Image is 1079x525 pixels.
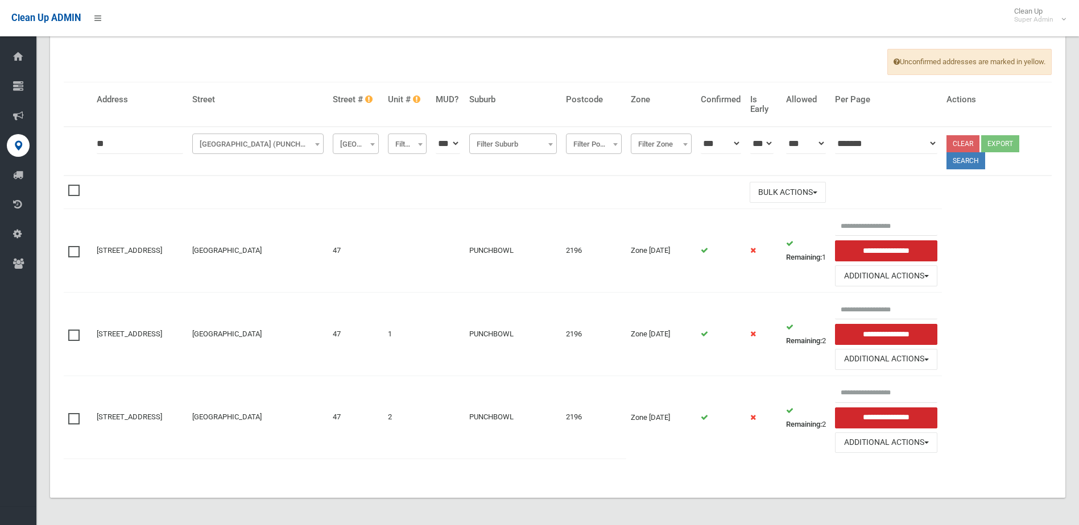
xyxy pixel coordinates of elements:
[750,95,777,114] h4: Is Early
[782,293,831,376] td: 2
[786,336,822,345] strong: Remaining:
[465,293,561,376] td: PUNCHBOWL
[887,49,1052,75] span: Unconfirmed addresses are marked in yellow.
[391,136,423,152] span: Filter Unit #
[188,209,328,293] td: [GEOGRAPHIC_DATA]
[561,209,626,293] td: 2196
[946,95,1047,105] h4: Actions
[388,134,426,154] span: Filter Unit #
[97,95,183,105] h4: Address
[631,134,692,154] span: Filter Zone
[786,420,822,428] strong: Remaining:
[786,95,826,105] h4: Allowed
[97,246,162,255] a: [STREET_ADDRESS]
[981,135,1019,152] button: Export
[561,293,626,376] td: 2196
[11,13,81,23] span: Clean Up ADMIN
[566,134,622,154] span: Filter Postcode
[97,413,162,421] a: [STREET_ADDRESS]
[383,376,431,459] td: 2
[786,253,822,261] strong: Remaining:
[336,136,377,152] span: Filter Street #
[97,330,162,338] a: [STREET_ADDRESS]
[469,95,556,105] h4: Suburb
[835,432,937,453] button: Additional Actions
[835,349,937,370] button: Additional Actions
[566,95,622,105] h4: Postcode
[626,376,696,459] td: Zone [DATE]
[188,293,328,376] td: [GEOGRAPHIC_DATA]
[469,134,556,154] span: Filter Suburb
[631,95,692,105] h4: Zone
[465,376,561,459] td: PUNCHBOWL
[328,293,384,376] td: 47
[946,135,979,152] a: Clear
[1008,7,1065,24] span: Clean Up
[436,95,461,105] h4: MUD?
[561,376,626,459] td: 2196
[388,95,426,105] h4: Unit #
[328,209,384,293] td: 47
[328,376,384,459] td: 47
[192,134,323,154] span: Kensington Street (PUNCHBOWL)
[1014,15,1053,24] small: Super Admin
[465,209,561,293] td: PUNCHBOWL
[569,136,619,152] span: Filter Postcode
[750,182,826,203] button: Bulk Actions
[192,95,323,105] h4: Street
[626,209,696,293] td: Zone [DATE]
[333,95,379,105] h4: Street #
[835,265,937,286] button: Additional Actions
[195,136,320,152] span: Kensington Street (PUNCHBOWL)
[946,152,985,169] button: Search
[782,209,831,293] td: 1
[472,136,553,152] span: Filter Suburb
[626,293,696,376] td: Zone [DATE]
[835,95,937,105] h4: Per Page
[701,95,741,105] h4: Confirmed
[383,293,431,376] td: 1
[188,376,328,459] td: [GEOGRAPHIC_DATA]
[782,376,831,459] td: 2
[634,136,689,152] span: Filter Zone
[333,134,379,154] span: Filter Street #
